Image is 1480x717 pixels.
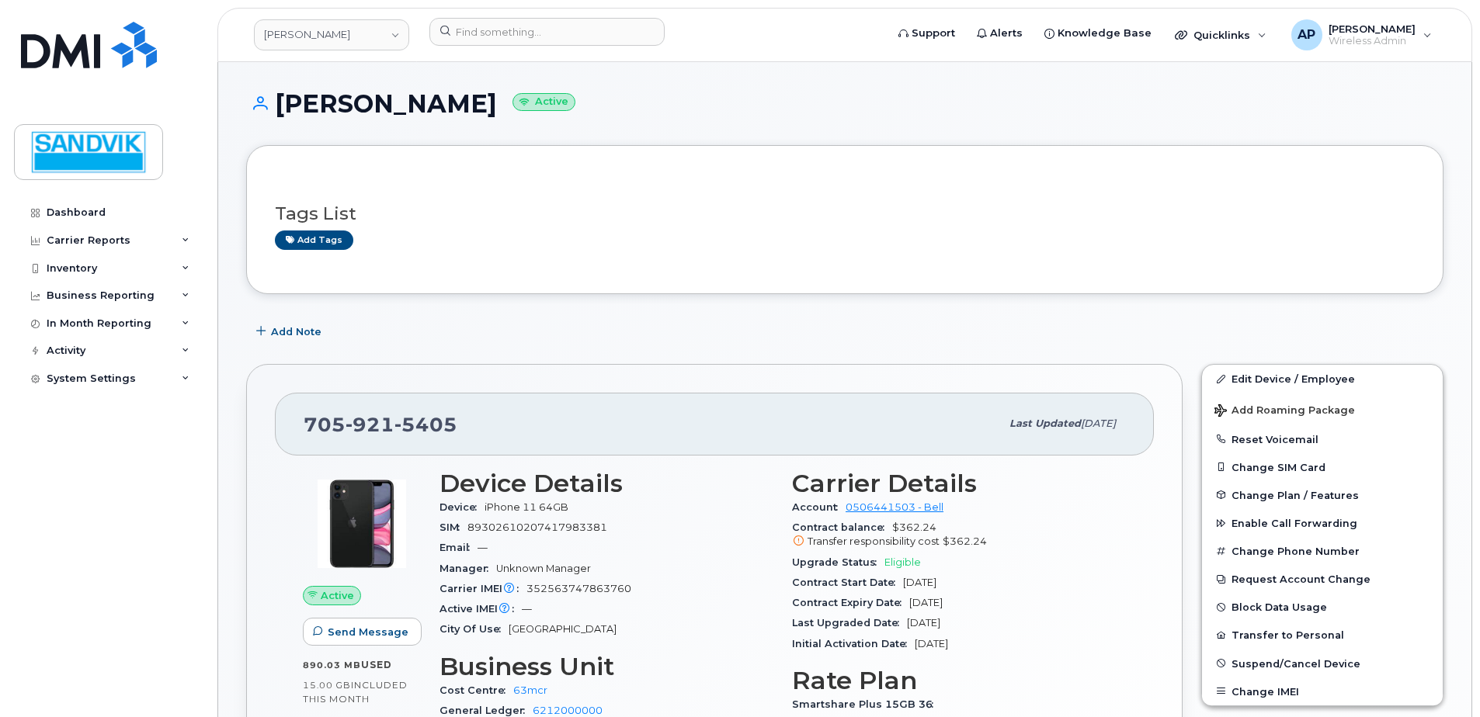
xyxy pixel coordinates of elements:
[439,501,485,513] span: Device
[909,597,943,608] span: [DATE]
[478,542,488,553] span: —
[533,705,603,716] a: 6212000000
[1202,425,1443,453] button: Reset Voicemail
[1202,677,1443,705] button: Change IMEI
[1214,404,1355,419] span: Add Roaming Package
[915,638,948,649] span: [DATE]
[512,93,575,111] small: Active
[903,577,936,588] span: [DATE]
[485,501,568,513] span: iPhone 11 64GB
[1202,393,1443,425] button: Add Roaming Package
[792,556,884,568] span: Upgrade Status
[246,90,1444,117] h1: [PERSON_NAME]
[1202,365,1443,393] a: Edit Device / Employee
[346,413,394,436] span: 921
[439,542,478,553] span: Email
[315,477,408,570] img: iPhone_11.jpg
[439,521,467,533] span: SIM
[1232,657,1360,669] span: Suspend/Cancel Device
[792,521,1126,549] span: $362.24
[792,577,903,588] span: Contract Start Date
[304,413,457,436] span: 705
[513,684,547,696] a: 63mcr
[907,617,940,629] span: [DATE]
[1081,417,1116,429] span: [DATE]
[792,698,941,710] span: Smartshare Plus 15GB 36
[792,667,1126,694] h3: Rate Plan
[792,638,915,649] span: Initial Activation Date
[321,588,354,603] span: Active
[1202,537,1443,565] button: Change Phone Number
[303,660,361,670] span: 890.03 MB
[439,684,513,696] span: Cost Centre
[496,563,591,574] span: Unknown Manager
[394,413,457,436] span: 5405
[328,625,408,639] span: Send Message
[792,469,1126,497] h3: Carrier Details
[271,324,321,339] span: Add Note
[303,679,408,705] span: included this month
[522,603,532,615] span: —
[792,501,846,513] span: Account
[1202,453,1443,481] button: Change SIM Card
[1202,509,1443,537] button: Enable Call Forwarding
[439,603,522,615] span: Active IMEI
[303,680,351,691] span: 15.00 GB
[439,705,533,716] span: General Ledger
[1232,518,1357,529] span: Enable Call Forwarding
[246,317,335,345] button: Add Note
[467,521,607,533] span: 89302610207417983381
[1202,481,1443,509] button: Change Plan / Features
[275,230,353,250] a: Add tags
[1202,621,1443,649] button: Transfer to Personal
[439,653,773,681] h3: Business Unit
[439,623,509,635] span: City Of Use
[792,521,892,533] span: Contract balance
[303,618,422,646] button: Send Message
[1232,489,1359,501] span: Change Plan / Features
[439,563,496,574] span: Manager
[792,597,909,608] span: Contract Expiry Date
[275,204,1415,223] h3: Tags List
[943,535,987,547] span: $362.24
[846,501,943,513] a: 0506441503 - Bell
[884,556,921,568] span: Eligible
[439,583,526,594] span: Carrier IMEI
[808,535,940,547] span: Transfer responsibility cost
[1009,417,1081,429] span: Last updated
[1202,565,1443,593] button: Request Account Change
[1202,593,1443,621] button: Block Data Usage
[792,617,907,629] span: Last Upgraded Date
[439,469,773,497] h3: Device Details
[526,583,631,594] span: 352563747863760
[361,659,392,670] span: used
[1202,649,1443,677] button: Suspend/Cancel Device
[509,623,617,635] span: [GEOGRAPHIC_DATA]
